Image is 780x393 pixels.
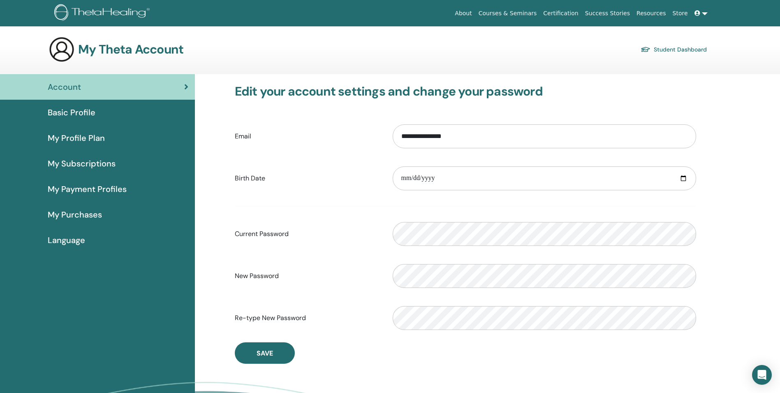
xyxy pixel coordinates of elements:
[235,342,295,364] button: Save
[48,157,116,170] span: My Subscriptions
[752,365,772,385] div: Open Intercom Messenger
[78,42,183,57] h3: My Theta Account
[641,44,707,55] a: Student Dashboard
[451,6,475,21] a: About
[229,268,387,284] label: New Password
[257,349,273,358] span: Save
[48,183,127,195] span: My Payment Profiles
[229,171,387,186] label: Birth Date
[49,36,75,63] img: generic-user-icon.jpg
[48,132,105,144] span: My Profile Plan
[475,6,540,21] a: Courses & Seminars
[540,6,581,21] a: Certification
[633,6,669,21] a: Resources
[48,106,95,119] span: Basic Profile
[582,6,633,21] a: Success Stories
[641,46,650,53] img: graduation-cap.svg
[669,6,691,21] a: Store
[229,310,387,326] label: Re-type New Password
[48,234,85,246] span: Language
[54,4,153,23] img: logo.png
[235,84,696,99] h3: Edit your account settings and change your password
[229,226,387,242] label: Current Password
[229,129,387,144] label: Email
[48,208,102,221] span: My Purchases
[48,81,81,93] span: Account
